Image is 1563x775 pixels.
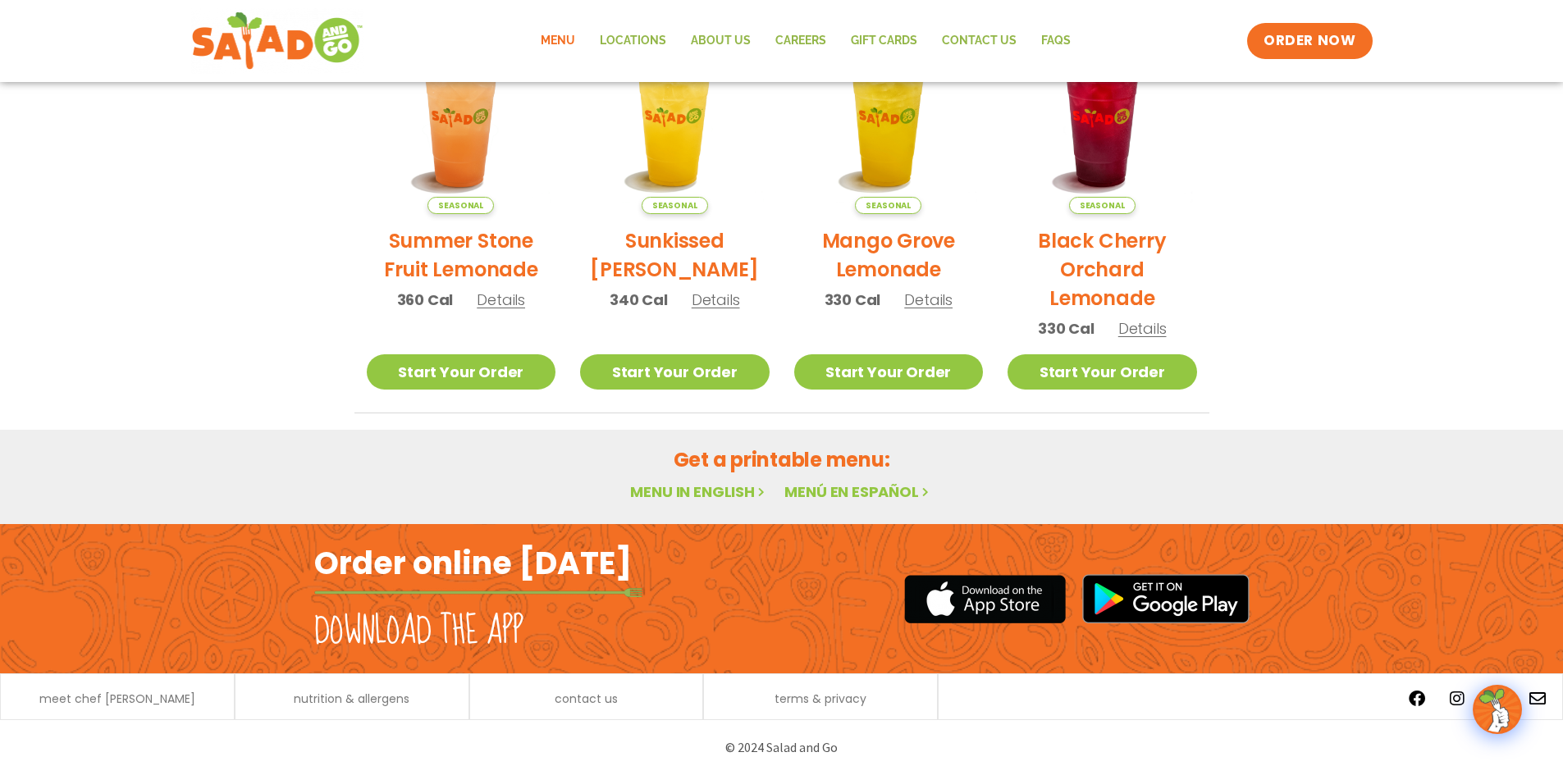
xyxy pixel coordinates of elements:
[367,354,556,390] a: Start Your Order
[314,609,523,654] h2: Download the app
[1247,23,1372,59] a: ORDER NOW
[1029,22,1083,60] a: FAQs
[397,289,454,311] span: 360 Cal
[1264,31,1355,51] span: ORDER NOW
[427,197,494,214] span: Seasonal
[528,22,587,60] a: Menu
[630,481,768,502] a: Menu in English
[314,543,632,583] h2: Order online [DATE]
[794,354,984,390] a: Start Your Order
[839,22,930,60] a: GIFT CARDS
[1474,686,1520,732] img: wpChatIcon
[692,289,740,310] span: Details
[784,481,932,502] a: Menú en español
[642,197,708,214] span: Seasonal
[314,588,642,597] img: fork
[191,8,364,74] img: new-SAG-logo-768×292
[528,22,1083,60] nav: Menu
[294,693,409,704] a: nutrition & allergens
[825,289,881,311] span: 330 Cal
[610,289,668,311] span: 340 Cal
[794,226,984,284] h2: Mango Grove Lemonade
[367,25,556,215] img: Product photo for Summer Stone Fruit Lemonade
[580,354,770,390] a: Start Your Order
[580,226,770,284] h2: Sunkissed [PERSON_NAME]
[1008,354,1197,390] a: Start Your Order
[587,22,679,60] a: Locations
[855,197,921,214] span: Seasonal
[39,693,195,704] a: meet chef [PERSON_NAME]
[775,693,866,704] a: terms & privacy
[794,25,984,215] img: Product photo for Mango Grove Lemonade
[367,226,556,284] h2: Summer Stone Fruit Lemonade
[580,25,770,215] img: Product photo for Sunkissed Yuzu Lemonade
[1038,317,1095,340] span: 330 Cal
[1069,197,1136,214] span: Seasonal
[477,289,525,310] span: Details
[354,445,1209,474] h2: Get a printable menu:
[904,572,1066,626] img: appstore
[763,22,839,60] a: Careers
[1118,318,1167,339] span: Details
[1008,226,1197,312] h2: Black Cherry Orchard Lemonade
[904,289,953,310] span: Details
[679,22,763,60] a: About Us
[930,22,1029,60] a: Contact Us
[555,693,618,704] a: contact us
[1008,25,1197,215] img: Product photo for Black Cherry Orchard Lemonade
[1082,574,1250,623] img: google_play
[322,736,1241,759] p: © 2024 Salad and Go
